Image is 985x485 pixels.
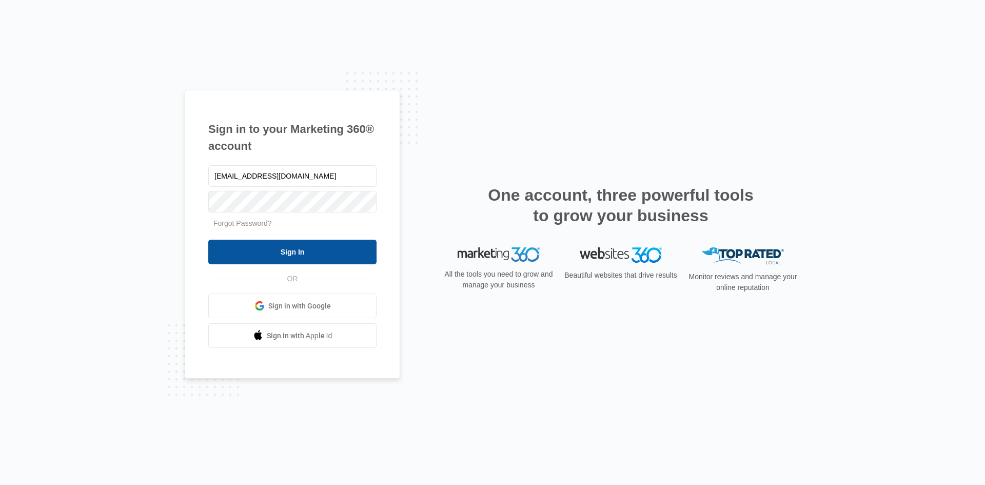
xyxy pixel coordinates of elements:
a: Sign in with Apple Id [208,323,377,348]
p: Beautiful websites that drive results [563,270,678,281]
img: Websites 360 [580,247,662,262]
p: Monitor reviews and manage your online reputation [685,271,800,293]
input: Sign In [208,240,377,264]
span: Sign in with Apple Id [267,331,332,341]
img: Top Rated Local [702,247,784,264]
span: OR [280,274,305,284]
p: All the tools you need to grow and manage your business [441,269,556,290]
a: Sign in with Google [208,294,377,318]
h1: Sign in to your Marketing 360® account [208,121,377,154]
input: Email [208,165,377,187]
img: Marketing 360 [458,247,540,262]
a: Forgot Password? [213,219,272,227]
h2: One account, three powerful tools to grow your business [485,185,757,226]
span: Sign in with Google [268,301,331,312]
